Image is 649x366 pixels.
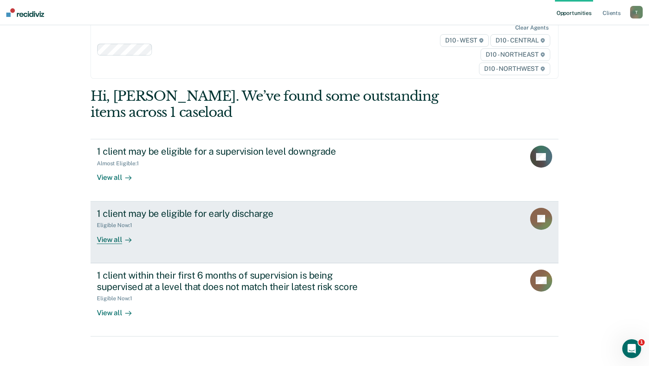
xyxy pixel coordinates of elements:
div: 1 client may be eligible for a supervision level downgrade [97,146,373,157]
span: 1 [638,339,645,346]
div: 1 client may be eligible for early discharge [97,208,373,219]
div: Clear agents [515,24,549,31]
div: 1 client within their first 6 months of supervision is being supervised at a level that does not ... [97,270,373,292]
a: 1 client may be eligible for a supervision level downgradeAlmost Eligible:1View all [91,139,558,201]
div: Almost Eligible : 1 [97,160,145,167]
div: View all [97,302,141,317]
img: Recidiviz [6,8,44,17]
span: D10 - WEST [440,34,489,47]
div: Hi, [PERSON_NAME]. We’ve found some outstanding items across 1 caseload [91,88,465,120]
div: View all [97,229,141,244]
div: Eligible Now : 1 [97,295,139,302]
a: 1 client within their first 6 months of supervision is being supervised at a level that does not ... [91,263,558,336]
span: D10 - NORTHWEST [479,63,550,75]
span: D10 - CENTRAL [490,34,550,47]
span: D10 - NORTHEAST [481,48,550,61]
div: View all [97,167,141,182]
iframe: Intercom live chat [622,339,641,358]
button: T [630,6,643,18]
div: Eligible Now : 1 [97,222,139,229]
a: 1 client may be eligible for early dischargeEligible Now:1View all [91,201,558,263]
